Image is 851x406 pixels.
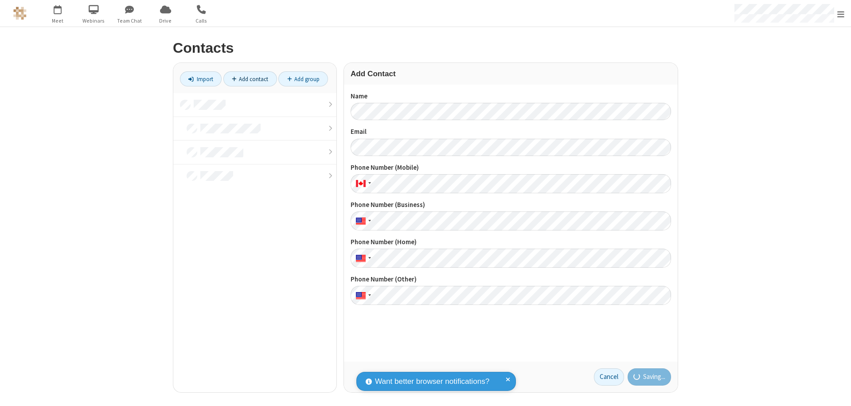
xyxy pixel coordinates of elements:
[77,17,110,25] span: Webinars
[223,71,277,86] a: Add contact
[13,7,27,20] img: QA Selenium DO NOT DELETE OR CHANGE
[375,376,489,387] span: Want better browser notifications?
[643,372,665,382] span: Saving...
[351,163,671,173] label: Phone Number (Mobile)
[113,17,146,25] span: Team Chat
[180,71,222,86] a: Import
[149,17,182,25] span: Drive
[351,174,374,193] div: Canada: + 1
[594,368,624,386] a: Cancel
[628,368,671,386] button: Saving...
[351,200,671,210] label: Phone Number (Business)
[351,211,374,230] div: United States: + 1
[351,274,671,285] label: Phone Number (Other)
[351,70,671,78] h3: Add Contact
[351,237,671,247] label: Phone Number (Home)
[351,127,671,137] label: Email
[278,71,328,86] a: Add group
[351,249,374,268] div: United States: + 1
[173,40,678,56] h2: Contacts
[351,91,671,101] label: Name
[41,17,74,25] span: Meet
[351,286,374,305] div: United States: + 1
[185,17,218,25] span: Calls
